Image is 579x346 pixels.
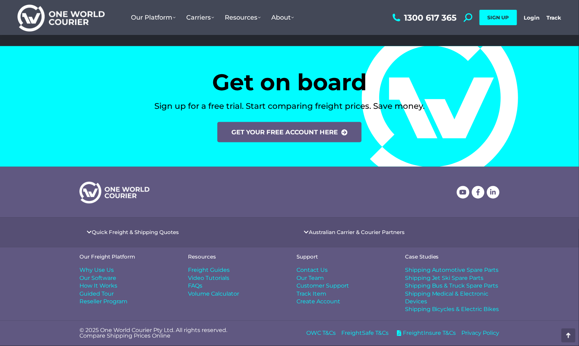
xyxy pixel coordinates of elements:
[79,71,500,93] h2: Get on board
[79,282,117,290] span: How It Works
[297,298,340,306] span: Create Account
[181,7,219,28] a: Carriers
[266,7,299,28] a: About
[297,282,391,290] a: Customer Support
[297,282,349,290] span: Customer Support
[341,330,389,337] a: FreightSafe T&Cs
[401,330,456,337] span: FreightInsure T&Cs
[405,290,500,306] a: Shipping Medical & Electronic Devices
[188,282,282,290] a: FAQs
[79,254,174,260] h4: Our Freight Platform
[405,306,500,313] a: Shipping Bicycles & Electric Bikes
[297,290,326,298] span: Track Item
[225,14,261,21] span: Resources
[309,230,405,235] a: Australian Carrier & Courier Partners
[188,267,230,274] span: Freight Guides
[188,254,282,260] h4: Resources
[524,14,540,21] a: Login
[480,10,517,25] a: SIGN UP
[79,328,282,339] p: © 2025 One World Courier Pty Ltd. All rights reserved. Compare Shipping Prices Online
[297,275,324,282] span: Our Team
[488,14,509,21] span: SIGN UP
[462,330,500,337] a: Privacy Policy
[547,14,561,21] a: Track
[79,290,114,298] span: Guided Tour
[405,267,500,274] a: Shipping Automotive Spare Parts
[79,282,174,290] a: How It Works
[188,275,282,282] a: Video Tutorials
[297,290,391,298] a: Track Item
[297,298,391,306] a: Create Account
[306,330,336,337] a: OWC T&Cs
[405,282,498,290] span: Shipping Bus & Truck Spare Parts
[405,275,500,282] a: Shipping Jet Ski Spare Parts
[18,3,105,32] img: One World Courier
[188,282,202,290] span: FAQs
[219,7,266,28] a: Resources
[131,14,176,21] span: Our Platform
[79,275,116,282] span: Our Software
[126,7,181,28] a: Our Platform
[297,275,391,282] a: Our Team
[405,254,500,260] h4: Case Studies
[79,267,114,274] span: Why Use Us
[188,290,239,298] span: Volume Calculator
[297,267,328,274] span: Contact Us
[92,230,179,235] a: Quick Freight & Shipping Quotes
[297,254,391,260] h4: Support
[186,14,214,21] span: Carriers
[188,267,282,274] a: Freight Guides
[271,14,294,21] span: About
[188,275,229,282] span: Video Tutorials
[297,267,391,274] a: Contact Us
[79,298,174,306] a: Reseller Program
[79,290,174,298] a: Guided Tour
[394,330,456,337] a: FreightInsure T&Cs
[391,13,457,22] a: 1300 617 365
[405,275,484,282] span: Shipping Jet Ski Spare Parts
[79,298,127,306] span: Reseller Program
[188,290,282,298] a: Volume Calculator
[79,100,500,112] h3: Sign up for a free trial. Start comparing freight prices. Save money.
[79,267,174,274] a: Why Use Us
[217,122,362,142] a: Get your free account here
[79,275,174,282] a: Our Software
[405,282,500,290] a: Shipping Bus & Truck Spare Parts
